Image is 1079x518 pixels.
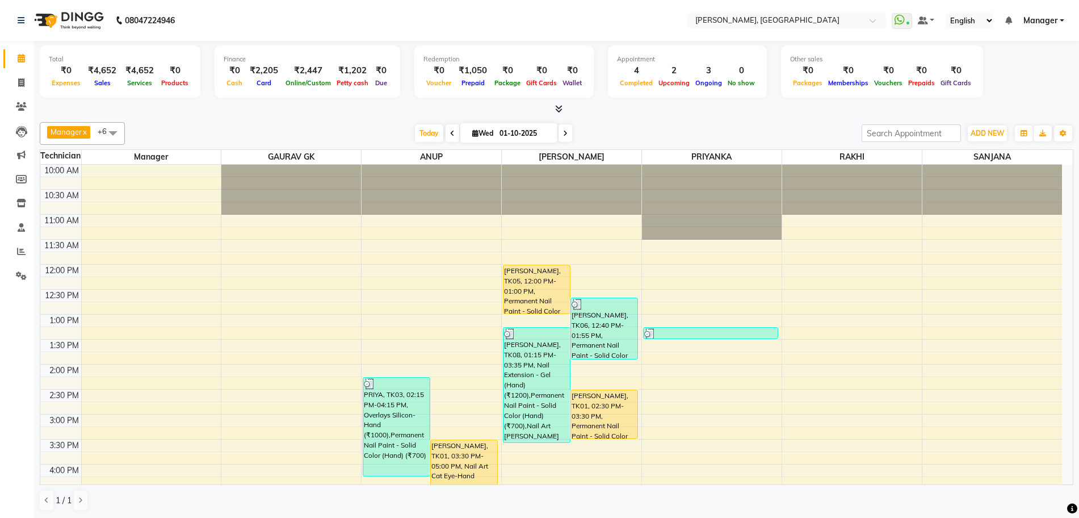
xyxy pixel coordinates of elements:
div: 12:30 PM [43,290,81,302]
div: 2:00 PM [47,365,81,377]
div: ₹0 [423,64,454,77]
div: ₹1,202 [334,64,371,77]
span: Sales [91,79,114,87]
div: 11:30 AM [42,240,81,252]
span: Manager [1023,15,1057,27]
div: PRIYA, TK03, 02:15 PM-04:15 PM, Overlays Silicon-Hand (₹1000),Permanent Nail Paint - Solid Color ... [363,378,430,476]
div: 2:30 PM [47,390,81,402]
span: GAURAV GK [221,150,361,164]
span: PRIYANKA [642,150,782,164]
div: 0 [725,64,758,77]
div: Technician [40,150,81,162]
div: ₹0 [871,64,905,77]
span: Manager [51,127,82,136]
span: Services [124,79,155,87]
div: [PERSON_NAME], TK07, 01:15 PM-01:30 PM, Nail Art Glitter Per Finger-Hand [644,328,778,339]
span: Due [372,79,390,87]
span: Wed [469,129,496,137]
div: 1:00 PM [47,315,81,327]
span: Voucher [423,79,454,87]
span: RAKHI [782,150,922,164]
div: ₹0 [825,64,871,77]
div: 2 [656,64,692,77]
div: [PERSON_NAME], TK08, 01:15 PM-03:35 PM, Nail Extension - Gel (Hand) (₹1200),Permanent Nail Paint ... [503,328,570,442]
b: 08047224946 [125,5,175,36]
span: Gift Cards [523,79,560,87]
span: Prepaid [459,79,488,87]
div: ₹0 [49,64,83,77]
span: Expenses [49,79,83,87]
div: ₹0 [492,64,523,77]
div: 12:00 PM [43,265,81,277]
div: ₹4,652 [121,64,158,77]
div: 10:30 AM [42,190,81,202]
span: Wallet [560,79,585,87]
div: [PERSON_NAME], TK06, 12:40 PM-01:55 PM, Permanent Nail Paint - Solid Color (Hand) (₹700),Nail Art... [571,298,637,359]
span: 1 / 1 [56,495,72,507]
div: [PERSON_NAME], TK01, 03:30 PM-05:00 PM, Nail Art Cat Eye-Hand [431,440,497,513]
span: ADD NEW [971,129,1004,137]
span: Package [492,79,523,87]
div: ₹0 [158,64,191,77]
span: Memberships [825,79,871,87]
div: [PERSON_NAME], TK01, 02:30 PM-03:30 PM, Permanent Nail Paint - Solid Color (Hand) [571,390,637,438]
span: Online/Custom [283,79,334,87]
span: +6 [98,127,115,136]
span: Ongoing [692,79,725,87]
div: 3 [692,64,725,77]
div: ₹0 [905,64,938,77]
span: Petty cash [334,79,371,87]
div: Total [49,55,191,64]
div: Finance [224,55,391,64]
div: ₹2,447 [283,64,334,77]
span: Packages [790,79,825,87]
div: Other sales [790,55,974,64]
div: ₹0 [790,64,825,77]
div: ₹4,652 [83,64,121,77]
span: Products [158,79,191,87]
div: 11:00 AM [42,215,81,227]
div: 4 [617,64,656,77]
span: Card [254,79,274,87]
span: Vouchers [871,79,905,87]
div: ₹0 [371,64,391,77]
span: Gift Cards [938,79,974,87]
span: Completed [617,79,656,87]
div: 3:30 PM [47,440,81,452]
div: 4:00 PM [47,465,81,477]
input: 2025-10-01 [496,125,553,142]
span: [PERSON_NAME] [502,150,641,164]
span: Manager [82,150,221,164]
div: ₹0 [938,64,974,77]
div: ₹1,050 [454,64,492,77]
span: Today [415,124,443,142]
input: Search Appointment [862,124,961,142]
img: logo [29,5,107,36]
a: x [82,127,87,136]
div: 3:00 PM [47,415,81,427]
span: Prepaids [905,79,938,87]
span: SANJANA [922,150,1062,164]
div: 1:30 PM [47,340,81,352]
div: Redemption [423,55,585,64]
span: ANUP [362,150,501,164]
div: ₹0 [523,64,560,77]
div: ₹2,205 [245,64,283,77]
div: [PERSON_NAME], TK05, 12:00 PM-01:00 PM, Permanent Nail Paint - Solid Color (Hand) [503,265,570,314]
div: 10:00 AM [42,165,81,177]
span: Cash [224,79,245,87]
div: ₹0 [560,64,585,77]
span: Upcoming [656,79,692,87]
button: ADD NEW [968,126,1007,141]
div: Appointment [617,55,758,64]
div: ₹0 [224,64,245,77]
span: No show [725,79,758,87]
